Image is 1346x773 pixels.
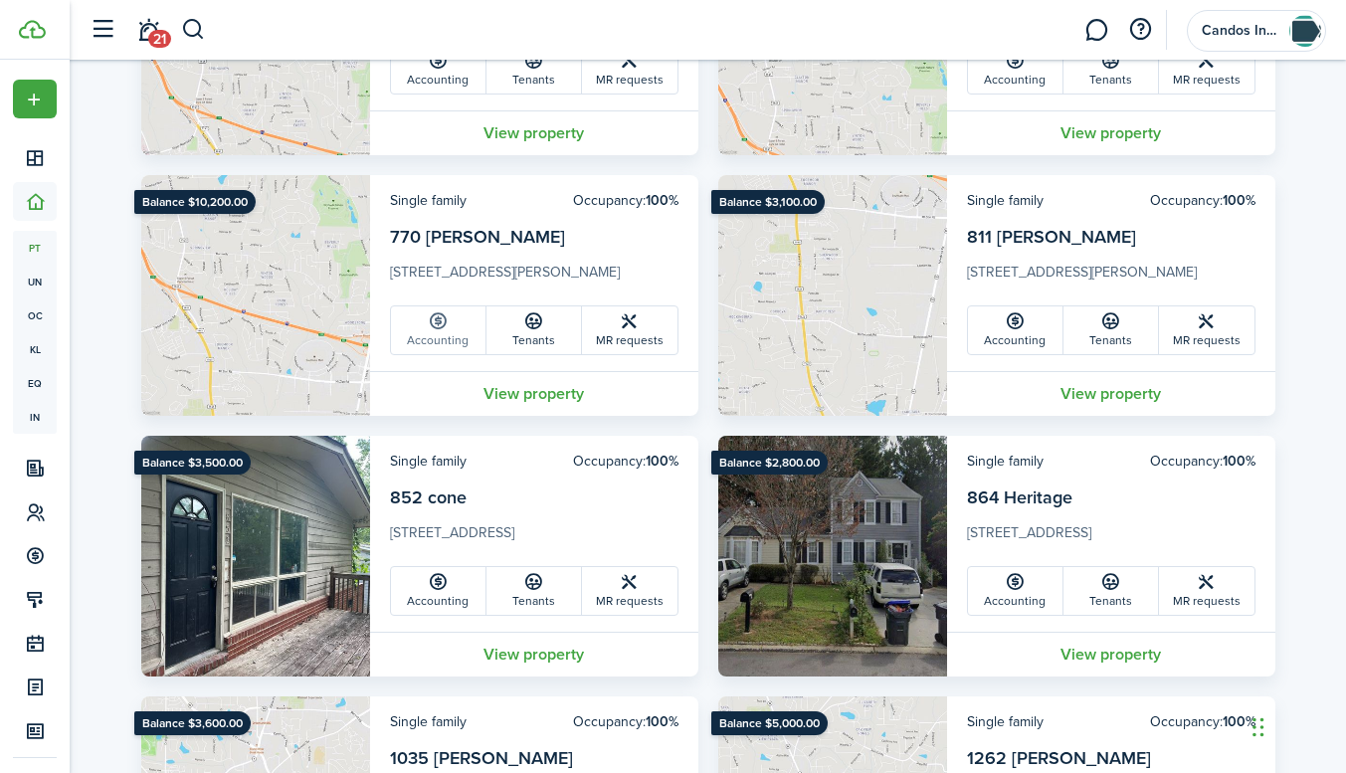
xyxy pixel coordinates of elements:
[181,13,206,47] button: Search
[391,46,486,94] a: Accounting
[391,567,486,615] a: Accounting
[19,20,46,39] img: TenantCloud
[1223,451,1255,472] b: 100%
[947,371,1275,416] a: View property
[13,298,57,332] a: oc
[573,451,678,472] card-header-right: Occupancy:
[1159,46,1254,94] a: MR requests
[1247,677,1346,773] iframe: Chat Widget
[1289,15,1321,47] img: Candos Investment
[646,190,678,211] b: 100%
[134,190,256,214] ribbon: Balance $10,200.00
[573,711,678,732] card-header-right: Occupancy:
[13,265,57,298] a: un
[370,371,698,416] a: View property
[390,522,678,554] card-description: [STREET_ADDRESS]
[718,175,947,416] img: Property avatar
[967,522,1255,554] card-description: [STREET_ADDRESS]
[141,175,370,416] img: Property avatar
[947,110,1275,155] a: View property
[1159,567,1254,615] a: MR requests
[582,306,677,354] a: MR requests
[711,190,825,214] ribbon: Balance $3,100.00
[1150,451,1255,472] card-header-right: Occupancy:
[148,30,171,48] span: 21
[967,224,1136,250] a: 811 [PERSON_NAME]
[390,451,467,472] card-header-left: Single family
[370,632,698,676] a: View property
[582,46,677,94] a: MR requests
[13,366,57,400] a: eq
[390,745,573,771] a: 1035 [PERSON_NAME]
[1123,13,1157,47] button: Open resource center
[1063,306,1159,354] a: Tenants
[1150,711,1255,732] card-header-right: Occupancy:
[134,711,251,735] ribbon: Balance $3,600.00
[573,190,678,211] card-header-right: Occupancy:
[646,711,678,732] b: 100%
[13,231,57,265] a: pt
[646,451,678,472] b: 100%
[370,110,698,155] a: View property
[1159,306,1254,354] a: MR requests
[711,451,828,475] ribbon: Balance $2,800.00
[1077,5,1115,56] a: Messaging
[967,745,1151,771] a: 1262 [PERSON_NAME]
[1223,190,1255,211] b: 100%
[486,306,582,354] a: Tenants
[129,5,167,56] a: Notifications
[141,436,370,676] img: Property avatar
[391,306,486,354] a: Accounting
[1202,24,1281,38] span: Candos Investment
[967,262,1255,293] card-description: [STREET_ADDRESS][PERSON_NAME]
[390,484,467,510] a: 852 cone
[1252,697,1264,757] div: Drag
[967,484,1072,510] a: 864 Heritage
[390,262,678,293] card-description: [STREET_ADDRESS][PERSON_NAME]
[390,190,467,211] card-header-left: Single family
[13,400,57,434] a: in
[968,306,1063,354] a: Accounting
[1150,190,1255,211] card-header-right: Occupancy:
[967,190,1044,211] card-header-left: Single family
[486,567,582,615] a: Tenants
[486,46,582,94] a: Tenants
[947,632,1275,676] a: View property
[967,711,1044,732] card-header-left: Single family
[967,451,1044,472] card-header-left: Single family
[134,451,251,475] ribbon: Balance $3,500.00
[390,224,565,250] a: 770 [PERSON_NAME]
[13,80,57,118] button: Open menu
[1223,711,1255,732] b: 100%
[968,567,1063,615] a: Accounting
[718,436,947,676] img: Property avatar
[711,711,828,735] ribbon: Balance $5,000.00
[390,711,467,732] card-header-left: Single family
[1063,567,1159,615] a: Tenants
[13,332,57,366] a: kl
[582,567,677,615] a: MR requests
[1063,46,1159,94] a: Tenants
[968,46,1063,94] a: Accounting
[84,11,121,49] button: Open sidebar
